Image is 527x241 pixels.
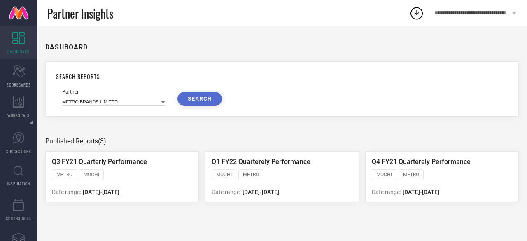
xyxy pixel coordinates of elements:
button: SEARCH [177,92,222,106]
span: Date range: [212,189,241,195]
span: METRO [56,172,72,178]
span: [DATE] - [DATE] [243,189,279,195]
span: Q1 FY22 Quarterely Performance [212,158,310,166]
span: METRO [403,172,419,178]
span: Q4 FY21 Quarterely Performance [372,158,471,166]
span: [DATE] - [DATE] [403,189,439,195]
span: INSPIRATION [7,180,30,187]
span: WORKSPACE [7,112,30,118]
h1: SEARCH REPORTS [56,72,508,81]
span: Date range: [372,189,401,195]
span: SUGGESTIONS [6,148,31,154]
span: MOCHI [84,172,99,178]
span: MOCHI [216,172,232,178]
h1: DASHBOARD [45,43,88,51]
span: [DATE] - [DATE] [83,189,119,195]
span: DASHBOARD [7,48,30,54]
span: METRO [243,172,259,178]
span: Q3 FY21 Quarterly Performance [52,158,147,166]
span: CDC INSIGHTS [6,215,31,221]
span: SCORECARDS [7,82,31,88]
div: Published Reports (3) [45,137,519,145]
div: Partner [62,89,165,95]
span: Date range: [52,189,81,195]
span: MOCHI [376,172,392,178]
span: Partner Insights [47,5,113,22]
div: Open download list [409,6,424,21]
